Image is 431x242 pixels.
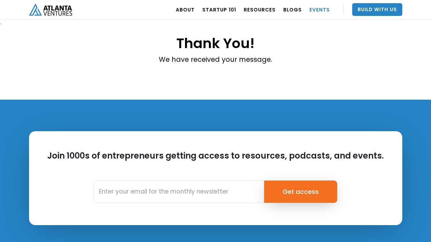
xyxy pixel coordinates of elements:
h2: Join 1000s of entrepreneurs getting access to resources, podcasts, and events. [47,150,384,173]
form: Email Form [94,181,337,203]
h1: Thank You! [66,35,366,51]
a: Build With Us [352,3,402,16]
a: EVENTS [309,1,330,18]
input: Enter your email for the monthly newsletter [94,181,264,203]
a: RESOURCES [244,1,276,18]
input: Get access [264,181,337,203]
a: Startup 101 [202,1,236,18]
a: ABOUT [176,1,195,18]
a: BLOGS [283,1,302,18]
p: We have received your message. [66,54,366,65]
